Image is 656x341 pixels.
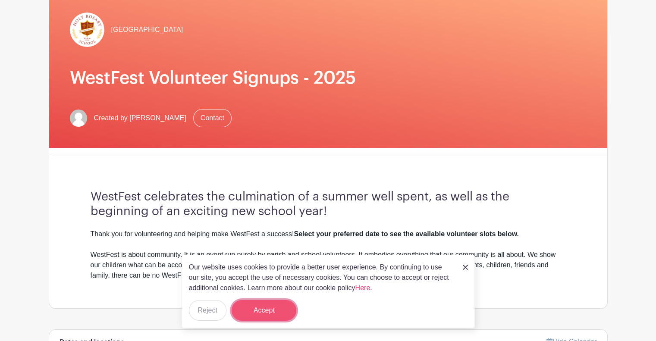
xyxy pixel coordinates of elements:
strong: Select your preferred date to see the available volunteer slots below. [294,230,518,238]
a: Here [355,284,370,291]
p: Our website uses cookies to provide a better user experience. By continuing to use our site, you ... [189,262,454,293]
a: Contact [193,109,232,127]
h3: WestFest celebrates the culmination of a summer well spent, as well as the beginning of an exciti... [91,190,566,219]
h1: WestFest Volunteer Signups - 2025 [70,68,587,88]
button: Reject [189,300,226,321]
button: Accept [232,300,296,321]
div: WestFest is about community. It is an event run purely by parish and school volunteers. It embodi... [91,250,566,281]
img: close_button-5f87c8562297e5c2d7936805f587ecaba9071eb48480494691a3f1689db116b3.svg [463,265,468,270]
span: [GEOGRAPHIC_DATA] [111,25,183,35]
img: default-ce2991bfa6775e67f084385cd625a349d9dcbb7a52a09fb2fda1e96e2d18dcdb.png [70,109,87,127]
img: hr-logo-circle.png [70,13,104,47]
div: Thank you for volunteering and helping make WestFest a success! [91,229,566,239]
span: Created by [PERSON_NAME] [94,113,186,123]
